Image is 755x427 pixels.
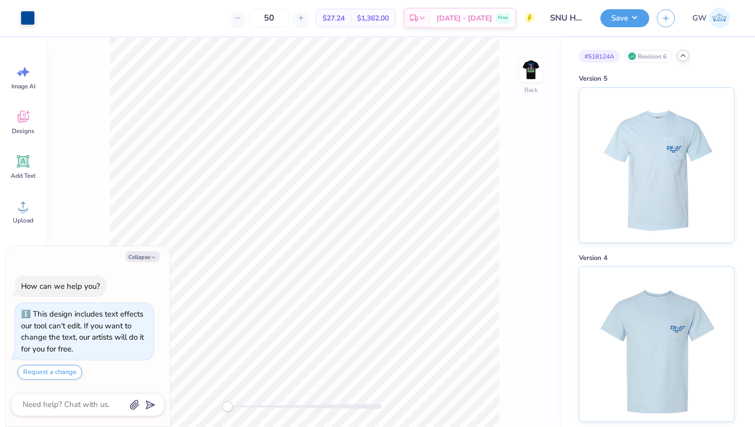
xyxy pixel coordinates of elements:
[579,50,620,63] div: # 518124A
[357,13,389,24] span: $1,362.00
[709,8,730,28] img: Gray Willits
[11,172,35,180] span: Add Text
[498,14,508,22] span: Free
[524,85,538,95] div: Back
[579,74,734,84] div: Version 5
[521,60,541,80] img: Back
[688,8,734,28] a: GW
[579,253,734,264] div: Version 4
[21,281,100,291] div: How can we help you?
[437,13,492,24] span: [DATE] - [DATE]
[323,13,345,24] span: $27.24
[13,216,33,225] span: Upload
[593,88,720,243] img: Version 5
[21,309,144,354] div: This design includes text effects our tool can't edit. If you want to change the text, our artist...
[593,267,720,421] img: Version 4
[12,127,34,135] span: Designs
[222,401,233,412] div: Accessibility label
[11,82,35,90] span: Image AI
[125,251,160,262] button: Collapse
[625,50,672,63] div: Revision 6
[17,365,82,380] button: Request a change
[542,8,593,28] input: Untitled Design
[249,9,289,27] input: – –
[600,9,649,27] button: Save
[692,12,707,24] span: GW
